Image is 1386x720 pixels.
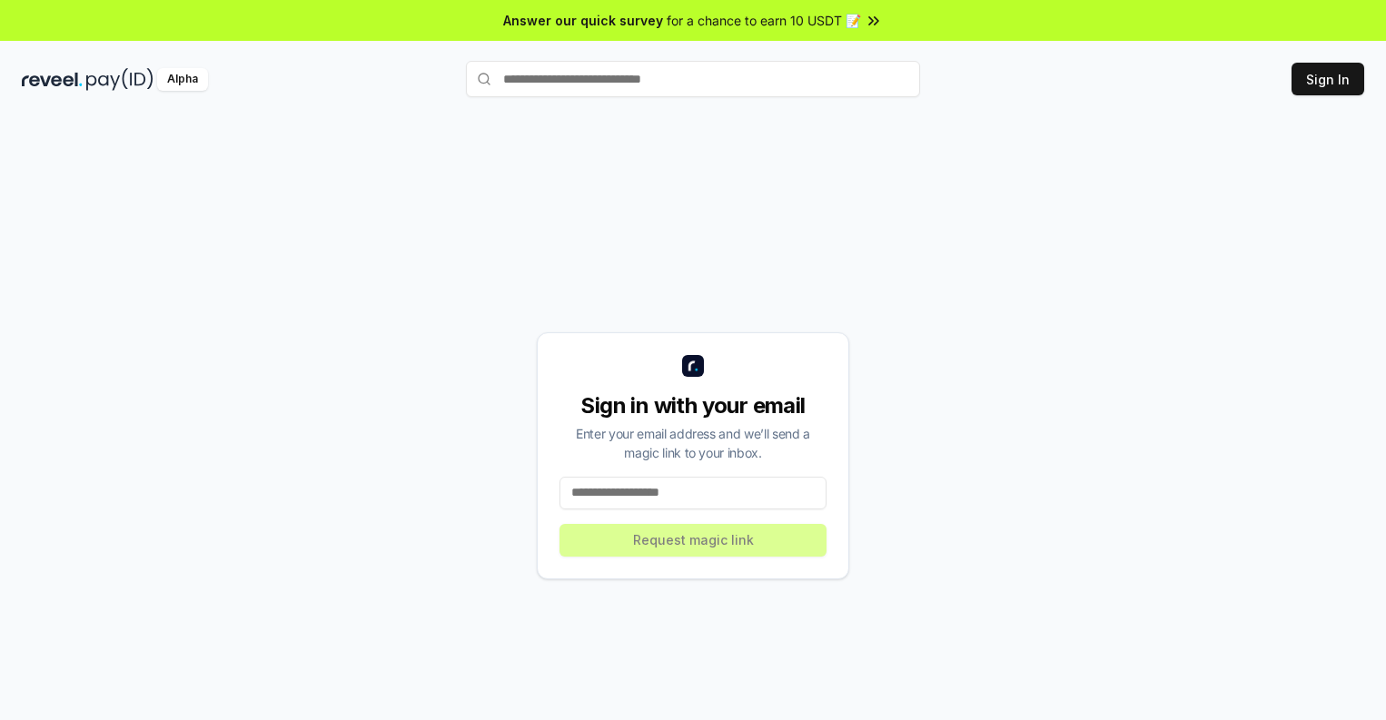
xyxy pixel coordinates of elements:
[157,68,208,91] div: Alpha
[22,68,83,91] img: reveel_dark
[682,355,704,377] img: logo_small
[559,391,827,420] div: Sign in with your email
[667,11,861,30] span: for a chance to earn 10 USDT 📝
[503,11,663,30] span: Answer our quick survey
[1292,63,1364,95] button: Sign In
[86,68,153,91] img: pay_id
[559,424,827,462] div: Enter your email address and we’ll send a magic link to your inbox.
